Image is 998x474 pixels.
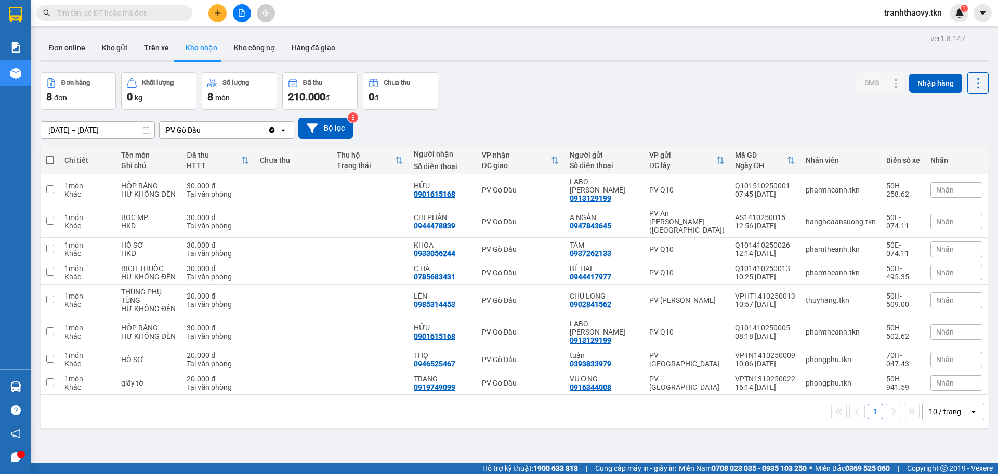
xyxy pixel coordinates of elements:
span: Nhãn [936,245,954,253]
button: Đã thu210.000đ [282,72,358,110]
div: ĐC lấy [649,161,716,170]
div: 30.000 đ [187,324,249,332]
div: Số lượng [222,79,249,86]
span: Miền Bắc [815,463,890,474]
div: phamtheanh.tkn [806,328,876,336]
div: HỘP RĂNG [121,324,176,332]
div: LABO NGUYỄN LONG [570,319,639,336]
div: 10:57 [DATE] [735,300,795,309]
div: Khác [64,300,111,309]
div: HƯ KHÔNG ĐỀN [121,332,176,340]
div: Tại văn phòng [187,222,249,230]
div: giấy tờ [121,379,176,387]
div: 20.000 đ [187,375,249,383]
th: Toggle SortBy [332,147,409,174]
span: question-circle [11,405,21,415]
div: PV [PERSON_NAME] [649,296,725,304]
span: đ [374,94,378,102]
div: PV Gò Dầu [482,379,559,387]
div: Thu hộ [337,151,395,159]
div: 0985314453 [414,300,455,309]
span: 8 [46,91,52,103]
div: PV [GEOGRAPHIC_DATA] [649,351,725,368]
div: 0901615168 [414,190,455,198]
div: VPTN1310250022 [735,375,795,383]
div: 1 món [64,375,111,383]
th: Toggle SortBy [181,147,255,174]
div: Q101410250026 [735,241,795,249]
th: Toggle SortBy [730,147,800,174]
div: 1 món [64,292,111,300]
div: 50H-941.59 [886,375,920,391]
div: 0946525467 [414,360,455,368]
div: THÙNG PHỤ TÙNG [121,288,176,304]
div: 50H-509.00 [886,292,920,309]
div: PV Q10 [649,268,725,277]
div: Tại văn phòng [187,332,249,340]
button: Nhập hàng [909,74,962,93]
div: LÊN [414,292,471,300]
div: Tại văn phòng [187,383,249,391]
div: Khác [64,222,111,230]
div: HKĐ [121,249,176,258]
div: 0393833979 [570,360,611,368]
div: 0933056244 [414,249,455,258]
div: 0944417977 [570,273,611,281]
button: Chưa thu0đ [363,72,438,110]
div: Tên món [121,151,176,159]
span: caret-down [978,8,988,18]
span: Nhãn [936,268,954,277]
div: 1 món [64,241,111,249]
span: Cung cấp máy in - giấy in: [595,463,676,474]
div: Khác [64,332,111,340]
span: Nhãn [936,355,954,364]
div: AS1410250015 [735,213,795,222]
div: 0947843645 [570,222,611,230]
div: PV Q10 [649,328,725,336]
div: PV Gò Dầu [482,186,559,194]
sup: 3 [348,112,358,123]
button: Đơn hàng8đơn [41,72,116,110]
sup: 1 [961,5,968,12]
div: PV Q10 [649,245,725,253]
div: Tại văn phòng [187,300,249,309]
button: Đơn online [41,35,94,60]
button: caret-down [974,4,992,22]
div: ver 1.8.147 [930,33,965,44]
div: TRANG [414,375,471,383]
svg: Clear value [268,126,276,134]
div: 50H-258.62 [886,182,920,198]
div: 20.000 đ [187,351,249,360]
div: 1 món [64,264,111,273]
div: LABO NGUYỄN LONG [570,177,639,194]
div: Q101510250001 [735,182,795,190]
span: tranhthaovy.tkn [876,6,950,19]
input: Tìm tên, số ĐT hoặc mã đơn [57,7,180,19]
div: 0913129199 [570,336,611,344]
div: CHÚ LONG [570,292,639,300]
div: Khác [64,190,111,198]
div: phongphu.tkn [806,355,876,364]
span: Nhãn [936,296,954,304]
img: warehouse-icon [10,68,21,79]
img: logo-vxr [9,7,22,22]
div: PV Gò Dầu [166,125,201,135]
div: 0944478839 [414,222,455,230]
img: icon-new-feature [955,8,964,18]
svg: open [279,126,287,134]
button: Bộ lọc [298,118,353,139]
button: plus [208,4,227,22]
img: solution-icon [10,42,21,53]
span: đơn [54,94,67,102]
span: message [11,452,21,462]
div: Khối lượng [142,79,174,86]
button: Kho nhận [177,35,226,60]
div: 0901615168 [414,332,455,340]
svg: open [969,407,978,416]
th: Toggle SortBy [644,147,730,174]
div: PV Gò Dầu [482,245,559,253]
div: C HÀ [414,264,471,273]
div: Đã thu [303,79,322,86]
button: aim [257,4,275,22]
div: VPTN1410250009 [735,351,795,360]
